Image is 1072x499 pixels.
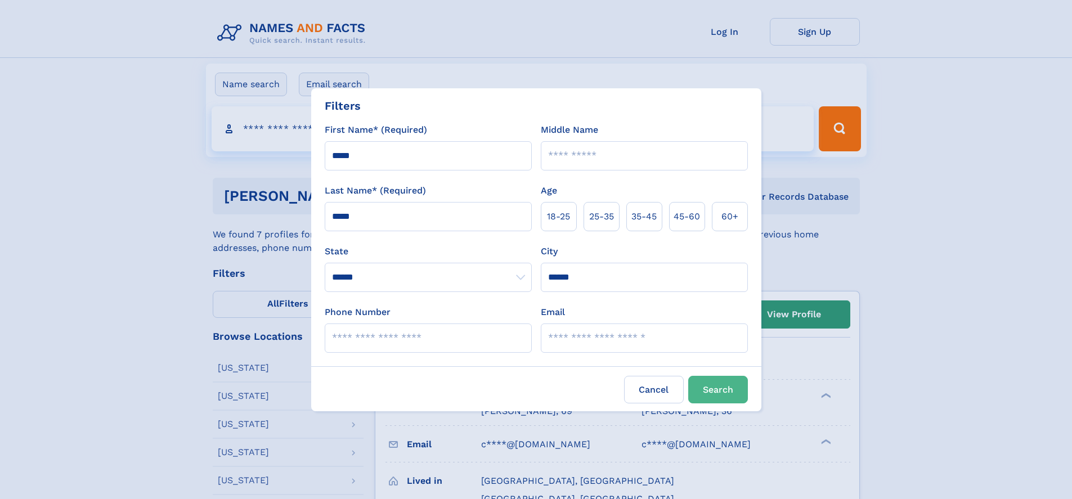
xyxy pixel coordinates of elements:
span: 18‑25 [547,210,570,223]
span: 45‑60 [674,210,700,223]
label: Phone Number [325,305,391,319]
div: Filters [325,97,361,114]
span: 25‑35 [589,210,614,223]
button: Search [688,376,748,403]
span: 35‑45 [631,210,657,223]
span: 60+ [721,210,738,223]
label: City [541,245,558,258]
label: First Name* (Required) [325,123,427,137]
label: State [325,245,532,258]
label: Middle Name [541,123,598,137]
label: Email [541,305,565,319]
label: Cancel [624,376,684,403]
label: Age [541,184,557,197]
label: Last Name* (Required) [325,184,426,197]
